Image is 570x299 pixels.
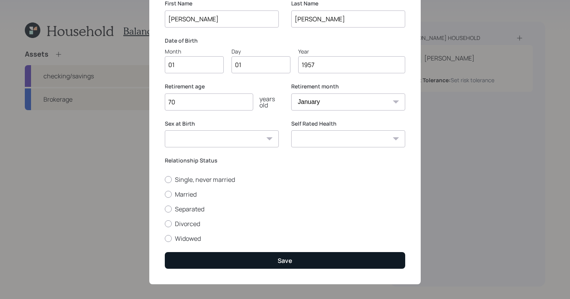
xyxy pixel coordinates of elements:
label: Widowed [165,234,405,243]
input: Day [231,56,290,73]
label: Relationship Status [165,157,405,164]
div: Month [165,47,224,55]
input: Month [165,56,224,73]
label: Self Rated Health [291,120,405,128]
div: Save [278,256,292,265]
label: Date of Birth [165,37,405,45]
div: Day [231,47,290,55]
label: Sex at Birth [165,120,279,128]
button: Save [165,252,405,269]
label: Married [165,190,405,199]
label: Single, never married [165,175,405,184]
input: Year [298,56,405,73]
label: Separated [165,205,405,213]
label: Divorced [165,219,405,228]
div: years old [253,96,279,108]
div: Year [298,47,405,55]
label: Retirement month [291,83,405,90]
label: Retirement age [165,83,279,90]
